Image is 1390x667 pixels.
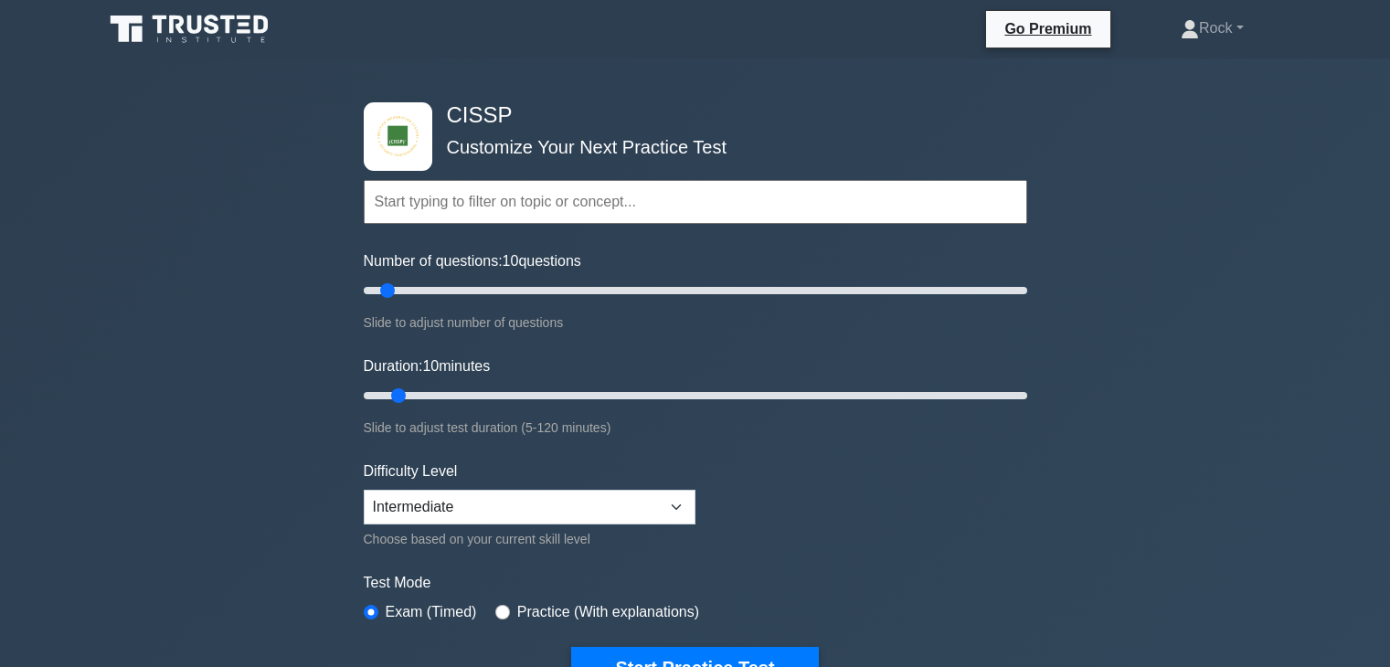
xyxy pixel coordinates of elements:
span: 10 [422,358,439,374]
h4: CISSP [440,102,938,129]
label: Duration: minutes [364,355,491,377]
div: Slide to adjust number of questions [364,312,1027,333]
a: Go Premium [993,17,1102,40]
a: Rock [1137,10,1288,47]
label: Practice (With explanations) [517,601,699,623]
label: Exam (Timed) [386,601,477,623]
label: Number of questions: questions [364,250,581,272]
label: Test Mode [364,572,1027,594]
label: Difficulty Level [364,461,458,482]
input: Start typing to filter on topic or concept... [364,180,1027,224]
div: Slide to adjust test duration (5-120 minutes) [364,417,1027,439]
span: 10 [503,253,519,269]
div: Choose based on your current skill level [364,528,695,550]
